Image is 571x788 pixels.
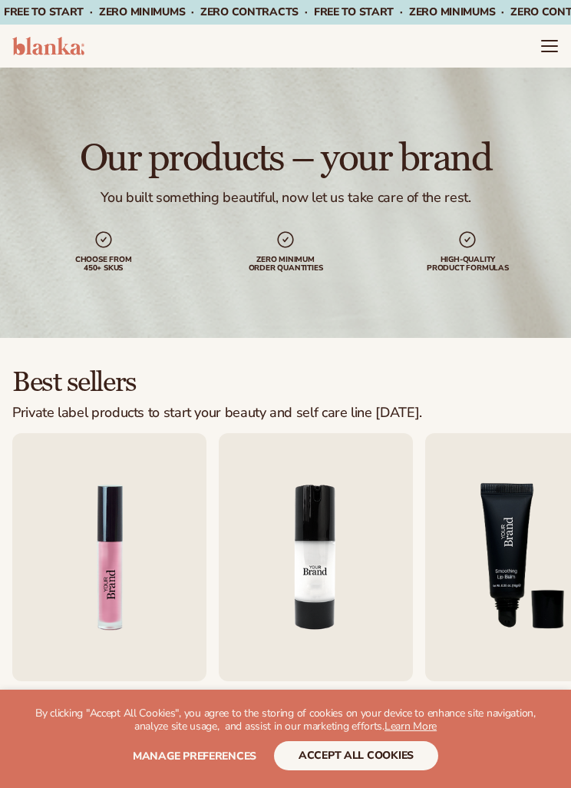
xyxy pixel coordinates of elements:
[243,256,328,273] div: Zero minimum order quantities
[219,433,413,754] a: 2 / 9
[12,37,84,55] img: logo
[12,433,206,681] img: Shopify Image 2
[133,749,256,763] span: Manage preferences
[12,369,422,396] h2: Best sellers
[31,707,540,733] p: By clicking "Accept All Cookies", you agree to the storing of cookies on your device to enhance s...
[12,406,422,421] div: Private label products to start your beauty and self care line [DATE].
[12,433,206,754] a: 1 / 9
[540,37,559,55] summary: Menu
[4,5,314,19] span: Free to start · ZERO minimums · ZERO contracts
[219,433,413,681] img: Shopify Image 3
[385,719,437,733] a: Learn More
[80,140,492,178] h1: Our products – your brand
[425,256,510,273] div: High-quality product formulas
[61,256,146,273] div: Choose from 450+ Skus
[305,5,308,19] span: ·
[133,741,256,770] button: Manage preferences
[274,741,438,770] button: accept all cookies
[101,190,471,206] div: You built something beautiful, now let us take care of the rest.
